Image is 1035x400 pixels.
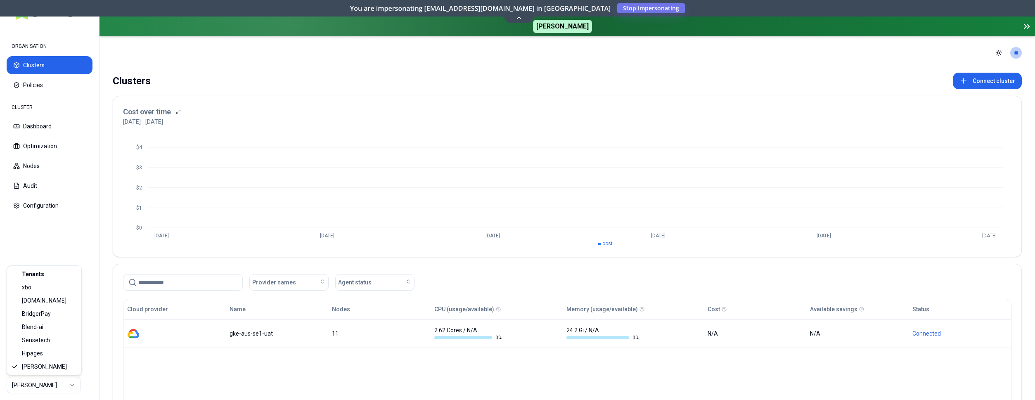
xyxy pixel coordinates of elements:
[22,336,50,344] span: Sensetech
[22,349,43,357] span: Hipages
[22,323,43,331] span: Blend-ai
[22,283,31,291] span: xbo
[9,267,80,281] div: Tenants
[22,296,66,305] span: [DOMAIN_NAME]
[22,362,67,371] span: [PERSON_NAME]
[22,310,51,318] span: BridgerPay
